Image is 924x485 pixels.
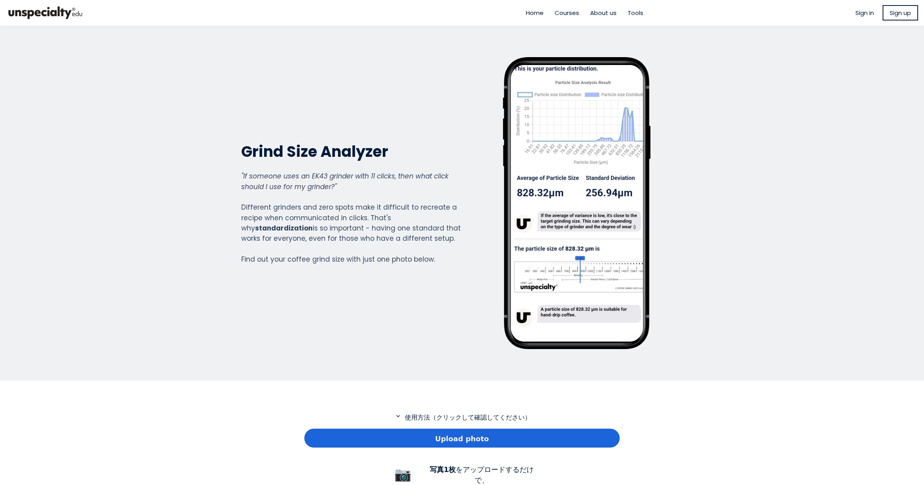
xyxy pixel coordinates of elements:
[890,8,911,17] span: Sign up
[555,8,579,17] a: Courses
[6,3,85,22] img: bc390a18feecddb333977e298b3a00a1.png
[393,413,403,420] mat-icon: expand_more
[241,142,461,161] h2: Grind Size Analyzer
[883,5,918,20] a: Sign up
[526,8,544,17] a: Home
[241,171,461,264] div: Different grinders and zero spots make it difficult to recreate a recipe when communicated in cli...
[241,171,449,191] em: "If someone uses an EK43 grinder with 11 clicks, then what click should I use for my grinder?"
[394,466,412,482] span: 📷
[430,465,456,474] b: 写真1枚
[628,8,643,17] a: Tools
[435,433,489,444] span: Upload photo
[855,8,874,17] a: Sign in
[255,223,313,233] strong: standardization
[304,413,620,422] p: 使用方法（クリックして確認してください）
[590,8,617,17] a: About us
